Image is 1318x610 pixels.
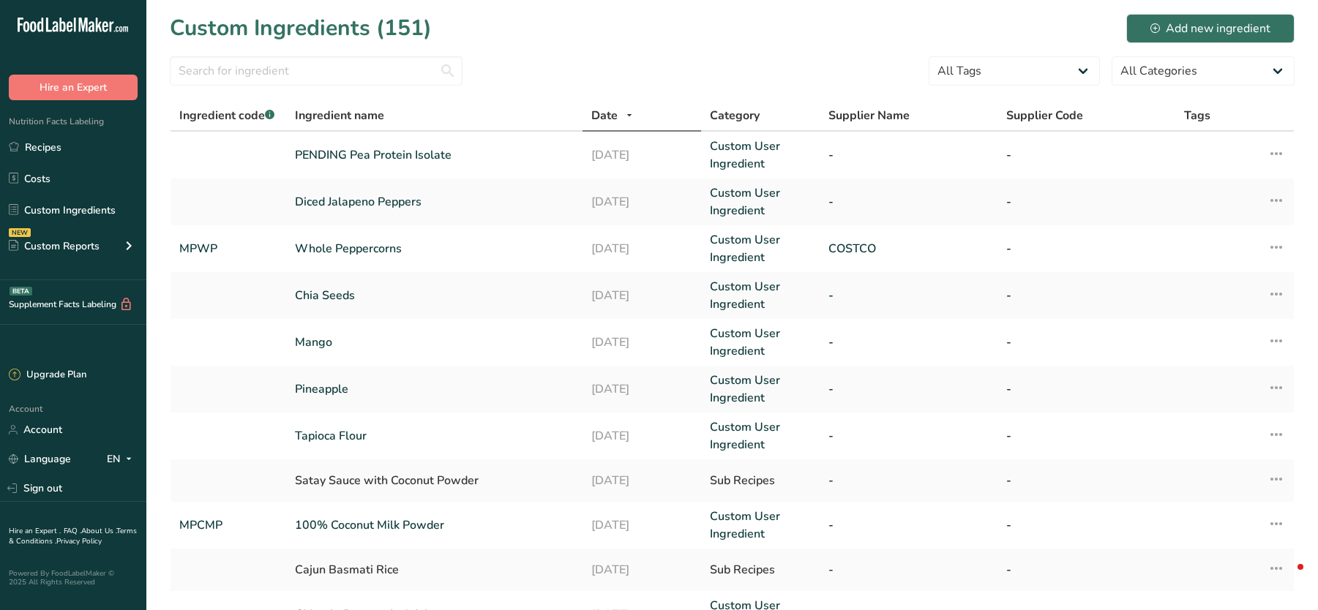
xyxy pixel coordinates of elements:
a: - [1006,516,1167,534]
a: [DATE] [591,380,692,398]
a: [DATE] [591,427,692,445]
a: Tapioca Flour [295,427,574,445]
div: BETA [10,287,32,295]
span: Ingredient name [295,107,384,124]
span: Category [710,107,760,124]
a: [DATE] [591,193,692,211]
a: - [828,193,989,211]
a: About Us . [81,526,116,536]
a: - [1006,334,1167,351]
a: Mango [295,334,574,351]
a: Diced Jalapeno Peppers [295,193,574,211]
div: Powered By FoodLabelMaker © 2025 All Rights Reserved [9,569,138,587]
span: Tags [1184,107,1210,124]
a: Custom User Ingredient [710,418,811,453]
div: Add new ingredient [1150,20,1270,37]
a: Privacy Policy [56,536,102,546]
div: Custom Reports [9,238,100,254]
a: [DATE] [591,334,692,351]
div: - [1006,561,1167,579]
a: FAQ . [64,526,81,536]
a: Custom User Ingredient [710,231,811,266]
a: - [1006,146,1167,164]
a: Custom User Ingredient [710,138,811,173]
div: NEW [9,228,31,237]
div: Sub Recipes [710,561,811,579]
input: Search for ingredient [170,56,463,86]
a: MPCMP [179,516,277,534]
a: MPWP [179,240,277,257]
h1: Custom Ingredients (151) [170,12,432,45]
iframe: Intercom live chat [1268,560,1303,595]
a: Hire an Expert . [9,526,61,536]
a: - [1006,427,1167,445]
a: [DATE] [591,516,692,534]
span: Supplier Code [1006,107,1083,124]
span: Supplier Name [828,107,910,124]
a: [DATE] [591,240,692,257]
a: COSTCO [828,240,989,257]
a: Custom User Ingredient [710,508,811,543]
div: Sub Recipes [710,472,811,489]
div: Satay Sauce with Coconut Powder [295,472,574,489]
button: Hire an Expert [9,75,138,100]
a: Language [9,446,71,472]
div: [DATE] [591,561,692,579]
span: Date [591,107,618,124]
a: - [1006,240,1167,257]
a: - [1006,380,1167,398]
a: 100% Coconut Milk Powder [295,516,574,534]
a: - [1006,287,1167,304]
div: Upgrade Plan [9,368,86,383]
a: Terms & Conditions . [9,526,137,546]
a: [DATE] [591,146,692,164]
a: Custom User Ingredient [710,325,811,360]
span: Ingredient code [179,108,274,124]
div: - [1006,472,1167,489]
a: - [828,334,989,351]
button: Add new ingredient [1126,14,1295,43]
div: Cajun Basmati Rice [295,561,574,579]
div: EN [107,451,138,468]
a: - [828,287,989,304]
div: - [828,472,989,489]
div: [DATE] [591,472,692,489]
a: - [828,380,989,398]
a: - [828,427,989,445]
a: Custom User Ingredient [710,372,811,407]
a: [DATE] [591,287,692,304]
a: Custom User Ingredient [710,278,811,313]
a: - [828,146,989,164]
div: - [828,561,989,579]
a: Chia Seeds [295,287,574,304]
a: Custom User Ingredient [710,184,811,219]
a: - [1006,193,1167,211]
a: PENDING Pea Protein Isolate [295,146,574,164]
a: Pineapple [295,380,574,398]
a: - [828,516,989,534]
a: Whole Peppercorns [295,240,574,257]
